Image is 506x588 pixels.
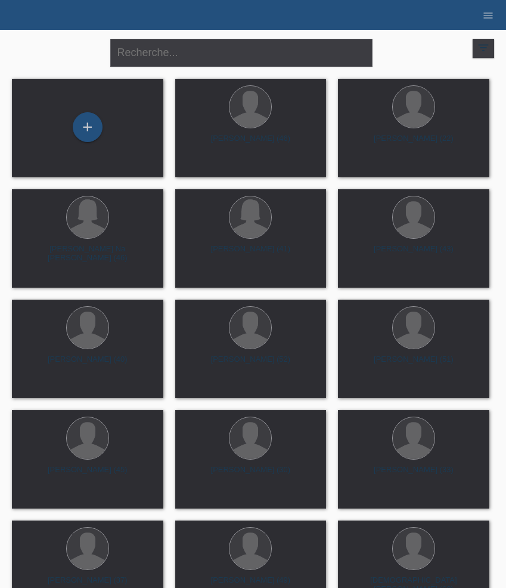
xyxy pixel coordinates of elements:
div: [PERSON_NAME] (43) [347,244,480,263]
div: [PERSON_NAME] (22) [347,134,480,153]
div: [PERSON_NAME] (41) [185,244,317,263]
div: [PERSON_NAME] (45) [21,465,154,484]
a: menu [476,11,500,19]
div: [PERSON_NAME] (46) [185,134,317,153]
div: [PERSON_NAME] (40) [21,355,154,374]
div: [PERSON_NAME] Na [PERSON_NAME] (46) [21,244,154,263]
i: filter_list [477,41,490,54]
div: [PERSON_NAME] (33) [347,465,480,484]
div: [PERSON_NAME] (51) [347,355,480,374]
i: menu [482,10,494,21]
input: Recherche... [110,39,372,67]
div: Enregistrer le client [73,117,102,137]
div: [PERSON_NAME] (52) [185,355,317,374]
div: [PERSON_NAME] (30) [185,465,317,484]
